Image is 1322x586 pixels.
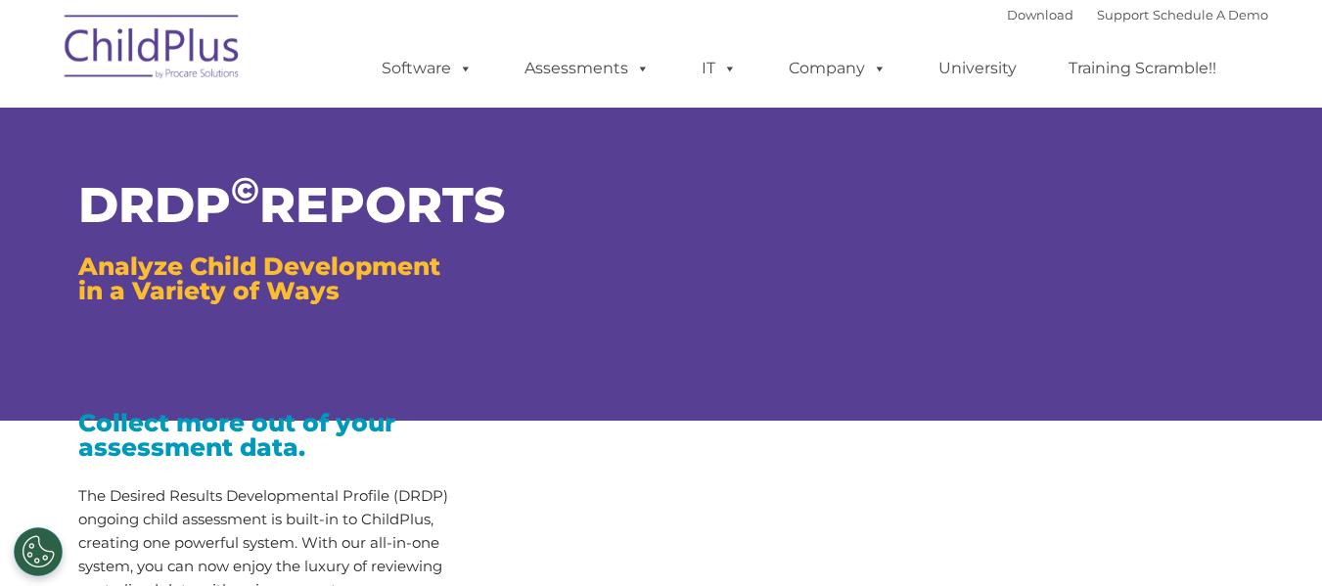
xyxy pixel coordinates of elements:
span: in a Variety of Ways [78,276,340,305]
a: Assessments [505,49,669,88]
h1: DRDP REPORTS [78,181,474,230]
font: | [1007,7,1268,23]
a: Software [362,49,492,88]
sup: © [231,168,259,212]
a: Training Scramble!! [1049,49,1236,88]
h3: Collect more out of your assessment data. [78,411,474,460]
button: Cookies Settings [14,527,63,576]
a: Company [769,49,906,88]
a: Support [1097,7,1149,23]
a: Schedule A Demo [1153,7,1268,23]
span: Analyze Child Development [78,251,440,281]
img: ChildPlus by Procare Solutions [55,1,251,99]
a: IT [682,49,756,88]
a: University [919,49,1036,88]
a: Download [1007,7,1073,23]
